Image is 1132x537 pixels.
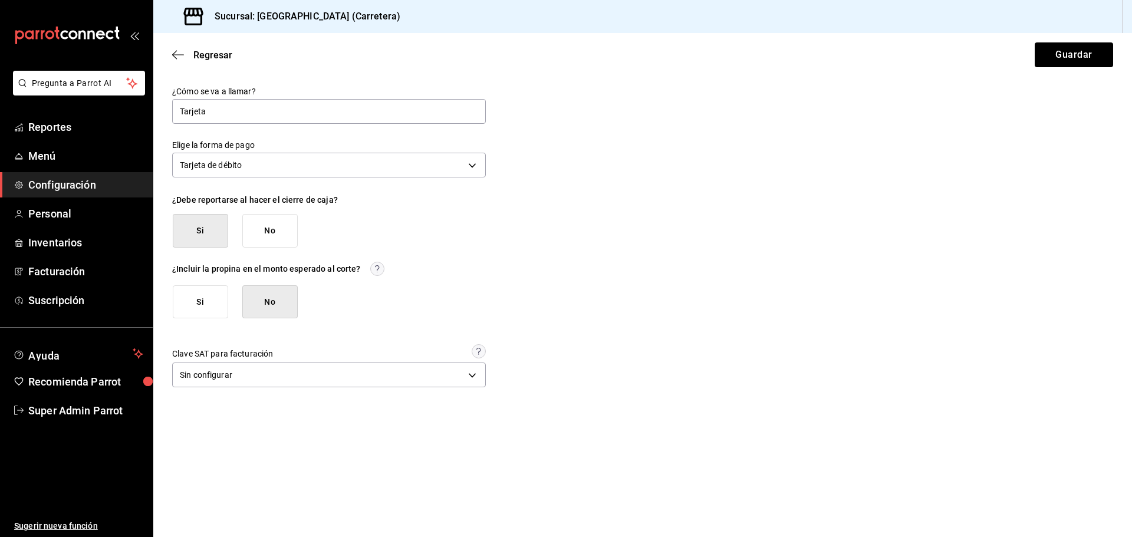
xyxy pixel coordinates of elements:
[172,153,486,177] div: Tarjeta de débito
[173,214,228,248] button: Si
[28,148,143,164] span: Menú
[130,31,139,40] button: open_drawer_menu
[28,177,143,193] span: Configuración
[28,263,143,279] span: Facturación
[28,119,143,135] span: Reportes
[172,141,486,149] label: Elige la forma de pago
[32,77,127,90] span: Pregunta a Parrot AI
[28,374,143,390] span: Recomienda Parrot
[173,285,228,319] button: Si
[28,206,143,222] span: Personal
[172,363,486,387] div: Sin configurar
[193,50,232,61] span: Regresar
[28,292,143,308] span: Suscripción
[242,214,298,248] button: No
[172,195,486,205] div: ¿Debe reportarse al hacer el cierre de caja?
[13,71,145,95] button: Pregunta a Parrot AI
[242,285,298,319] button: No
[172,264,361,274] div: ¿Incluir la propina en el monto esperado al corte?
[172,50,232,61] button: Regresar
[8,85,145,98] a: Pregunta a Parrot AI
[172,87,486,95] label: ¿Cómo se va a llamar?
[28,235,143,251] span: Inventarios
[28,347,128,361] span: Ayuda
[205,9,400,24] h3: Sucursal: [GEOGRAPHIC_DATA] (Carretera)
[172,349,273,358] div: Clave SAT para facturación
[14,520,143,532] span: Sugerir nueva función
[28,403,143,419] span: Super Admin Parrot
[1035,42,1113,67] button: Guardar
